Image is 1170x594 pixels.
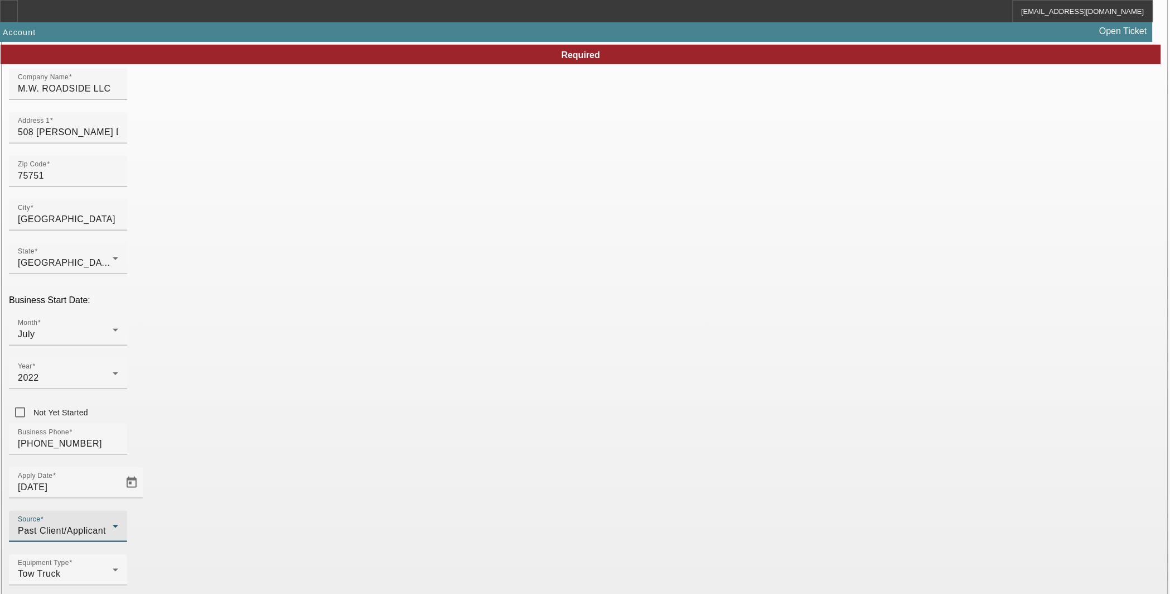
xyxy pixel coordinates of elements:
mat-label: Zip Code [18,161,47,168]
span: Tow Truck [18,569,61,579]
span: Required [562,50,600,60]
mat-label: Source [18,516,40,523]
a: Open Ticket [1095,22,1152,41]
mat-label: State [18,248,35,255]
mat-label: Year [18,363,32,370]
span: Past Client/Applicant [18,526,106,535]
mat-label: Apply Date [18,472,52,480]
span: 2022 [18,373,39,382]
mat-label: Address 1 [18,117,50,124]
mat-label: City [18,204,30,212]
p: Business Start Date: [9,295,1161,305]
mat-label: Company Name [18,74,69,81]
span: [GEOGRAPHIC_DATA] [18,258,115,267]
span: Account [3,28,36,37]
mat-label: Month [18,319,37,327]
label: Not Yet Started [31,407,88,418]
mat-label: Equipment Type [18,559,69,567]
span: July [18,329,35,339]
mat-label: Business Phone [18,429,69,436]
button: Open calendar [120,472,143,494]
